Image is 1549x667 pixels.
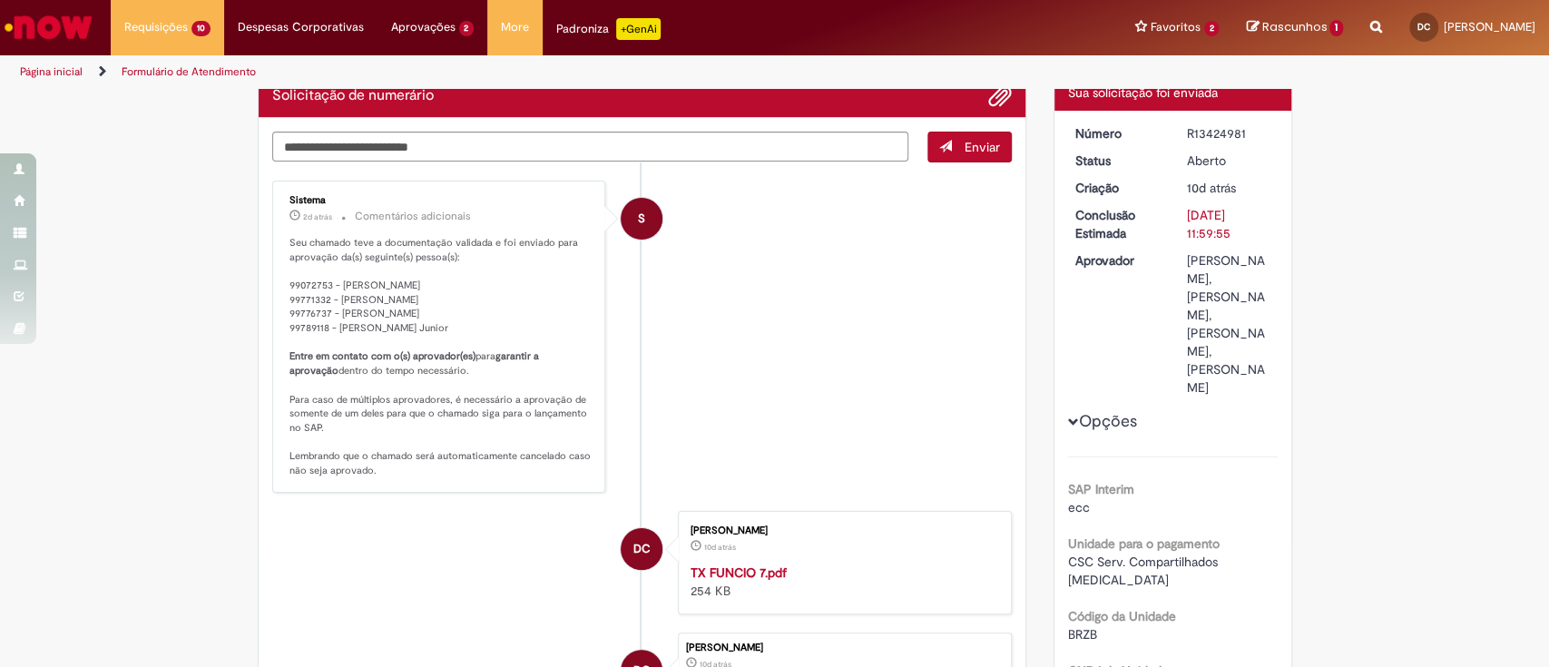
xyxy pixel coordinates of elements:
span: 10 [191,21,211,36]
span: ecc [1068,499,1090,515]
button: Enviar [927,132,1012,162]
h2: Solicitação de numerário Histórico de tíquete [272,88,434,104]
p: Seu chamado teve a documentação validada e foi enviado para aprovação da(s) seguinte(s) pessoa(s)... [289,236,592,478]
span: 2 [1204,21,1220,36]
time: 18/08/2025 13:59:38 [704,542,736,553]
textarea: Digite sua mensagem aqui... [272,132,909,162]
div: R13424981 [1187,124,1271,142]
b: Código da Unidade [1068,608,1176,624]
div: [PERSON_NAME] [691,525,993,536]
time: 18/08/2025 13:59:51 [1187,180,1236,196]
div: System [621,198,662,240]
span: DC [633,527,651,571]
a: Rascunhos [1246,19,1343,36]
span: 1 [1329,20,1343,36]
span: S [638,197,645,240]
span: Aprovações [391,18,456,36]
span: BRZB [1068,626,1097,642]
span: Despesas Corporativas [238,18,364,36]
div: Aberto [1187,152,1271,170]
span: Requisições [124,18,188,36]
span: CSC Serv. Compartilhados [MEDICAL_DATA] [1068,554,1221,588]
div: 254 KB [691,564,993,600]
b: SAP Interim [1068,481,1134,497]
dt: Criação [1062,179,1173,197]
ul: Trilhas de página [14,55,1019,89]
div: Sistema [289,195,592,206]
dt: Número [1062,124,1173,142]
small: Comentários adicionais [355,209,471,224]
dt: Conclusão Estimada [1062,206,1173,242]
span: 10d atrás [1187,180,1236,196]
span: 2d atrás [303,211,332,222]
div: [DATE] 11:59:55 [1187,206,1271,242]
a: Página inicial [20,64,83,79]
button: Adicionar anexos [988,84,1012,108]
div: Danielle Martins Caetano [621,528,662,570]
a: TX FUNCIO 7.pdf [691,564,787,581]
span: Favoritos [1151,18,1201,36]
dt: Status [1062,152,1173,170]
p: +GenAi [616,18,661,40]
time: 26/08/2025 12:45:10 [303,211,332,222]
img: ServiceNow [2,9,95,45]
span: 10d atrás [704,542,736,553]
div: [PERSON_NAME] [686,642,1002,653]
span: Enviar [965,139,1000,155]
dt: Aprovador [1062,251,1173,270]
span: DC [1417,21,1430,33]
div: 18/08/2025 13:59:51 [1187,179,1271,197]
span: More [501,18,529,36]
span: 2 [459,21,475,36]
b: Entre em contato com o(s) aprovador(es) [289,349,475,363]
span: Sua solicitação foi enviada [1068,84,1218,101]
div: Padroniza [556,18,661,40]
b: garantir a aprovação [289,349,542,378]
span: [PERSON_NAME] [1444,19,1535,34]
b: Unidade para o pagamento [1068,535,1220,552]
span: Rascunhos [1261,18,1327,35]
a: Formulário de Atendimento [122,64,256,79]
div: [PERSON_NAME], [PERSON_NAME], [PERSON_NAME], [PERSON_NAME] [1187,251,1271,397]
